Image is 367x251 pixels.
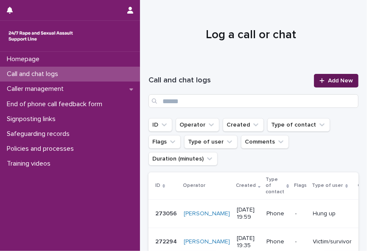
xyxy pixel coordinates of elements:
[148,152,218,166] button: Duration (minutes)
[328,78,353,84] span: Add New
[176,118,219,132] button: Operator
[295,210,306,217] p: -
[314,74,359,87] a: Add New
[312,181,343,190] p: Type of user
[3,145,81,153] p: Policies and processes
[294,181,307,190] p: Flags
[183,181,205,190] p: Operator
[237,235,260,249] p: [DATE] 19:35
[313,210,352,217] p: Hung up
[266,175,284,197] p: Type of contact
[266,238,288,245] p: Phone
[148,135,181,149] button: Flags
[155,209,179,217] p: 273056
[184,210,230,217] a: [PERSON_NAME]
[295,238,306,245] p: -
[148,94,359,108] input: Search
[3,160,57,168] p: Training videos
[184,238,230,245] a: [PERSON_NAME]
[3,100,109,108] p: End of phone call feedback form
[3,130,76,138] p: Safeguarding records
[223,118,264,132] button: Created
[267,118,330,132] button: Type of contact
[241,135,289,149] button: Comments
[3,85,70,93] p: Caller management
[236,181,256,190] p: Created
[266,210,288,217] p: Phone
[3,115,62,123] p: Signposting links
[184,135,238,149] button: Type of user
[237,206,260,221] p: [DATE] 19:59
[3,70,65,78] p: Call and chat logs
[313,238,352,245] p: Victim/survivor
[148,118,172,132] button: ID
[148,27,353,43] h1: Log a call or chat
[7,28,75,45] img: rhQMoQhaT3yELyF149Cw
[3,55,46,63] p: Homepage
[148,76,309,86] h1: Call and chat logs
[155,181,160,190] p: ID
[155,237,179,245] p: 272294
